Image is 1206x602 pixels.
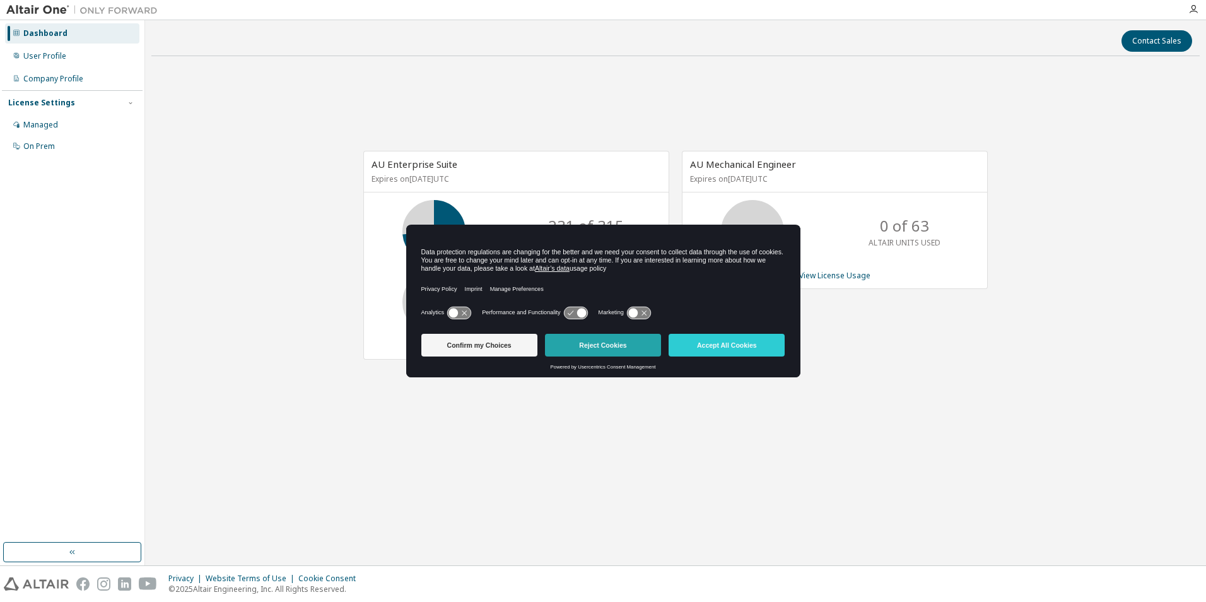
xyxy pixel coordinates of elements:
[548,215,624,237] p: 231 of 315
[168,574,206,584] div: Privacy
[97,577,110,591] img: instagram.svg
[880,215,929,237] p: 0 of 63
[206,574,298,584] div: Website Terms of Use
[6,4,164,16] img: Altair One
[869,237,940,248] p: ALTAIR UNITS USED
[1121,30,1192,52] button: Contact Sales
[139,577,157,591] img: youtube.svg
[4,577,69,591] img: altair_logo.svg
[690,158,796,170] span: AU Mechanical Engineer
[799,270,870,281] a: View License Usage
[76,577,90,591] img: facebook.svg
[372,174,658,184] p: Expires on [DATE] UTC
[23,28,67,38] div: Dashboard
[23,141,55,151] div: On Prem
[8,98,75,108] div: License Settings
[23,74,83,84] div: Company Profile
[118,577,131,591] img: linkedin.svg
[23,120,58,130] div: Managed
[23,51,66,61] div: User Profile
[298,574,363,584] div: Cookie Consent
[690,174,976,184] p: Expires on [DATE] UTC
[168,584,363,594] p: © 2025 Altair Engineering, Inc. All Rights Reserved.
[372,158,457,170] span: AU Enterprise Suite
